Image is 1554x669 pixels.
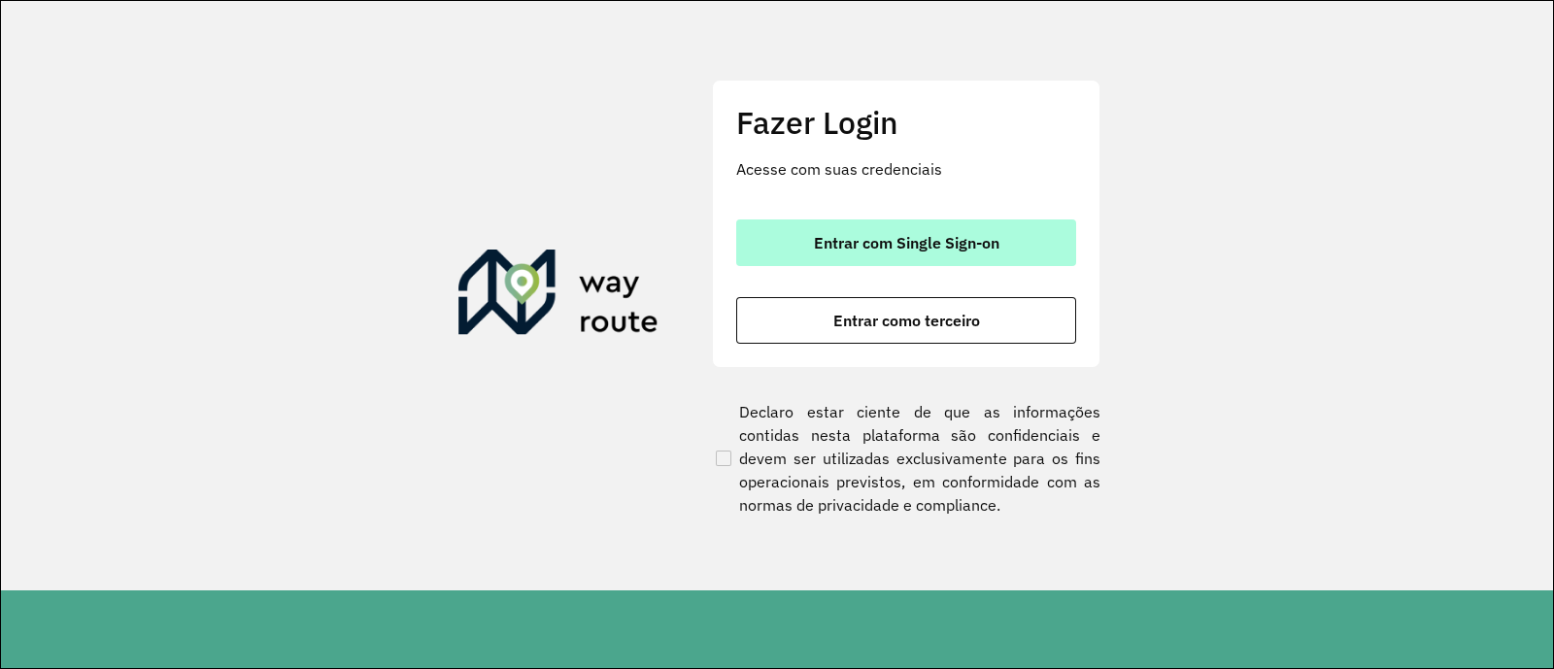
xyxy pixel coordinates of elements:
label: Declaro estar ciente de que as informações contidas nesta plataforma são confidenciais e devem se... [712,400,1100,517]
p: Acesse com suas credenciais [736,157,1076,181]
button: button [736,219,1076,266]
span: Entrar como terceiro [833,313,980,328]
button: button [736,297,1076,344]
img: Roteirizador AmbevTech [458,250,659,343]
h2: Fazer Login [736,104,1076,141]
span: Entrar com Single Sign-on [814,235,999,251]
